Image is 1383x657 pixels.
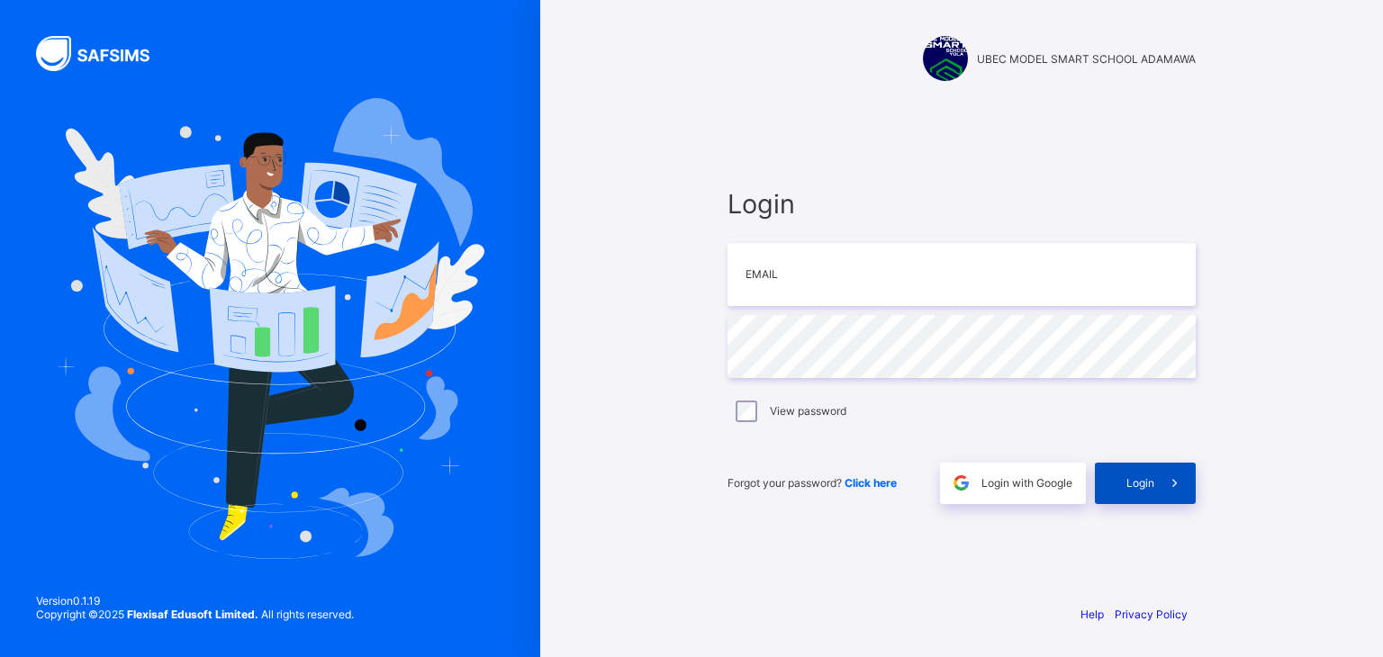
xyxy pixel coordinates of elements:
span: Forgot your password? [728,476,897,490]
span: Login [728,188,1196,220]
a: Privacy Policy [1115,607,1188,621]
img: google.396cfc9801f0270233282035f929180a.svg [951,472,972,493]
a: Help [1080,607,1104,621]
img: Hero Image [56,98,484,559]
span: Login [1126,476,1154,490]
label: View password [770,404,846,418]
a: Click here [845,476,897,490]
span: Version 0.1.19 [36,594,354,607]
span: Copyright © 2025 All rights reserved. [36,607,354,621]
span: Login with Google [981,476,1072,490]
strong: Flexisaf Edusoft Limited. [127,607,258,621]
span: UBEC MODEL SMART SCHOOL ADAMAWA [977,52,1196,66]
img: SAFSIMS Logo [36,36,171,71]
